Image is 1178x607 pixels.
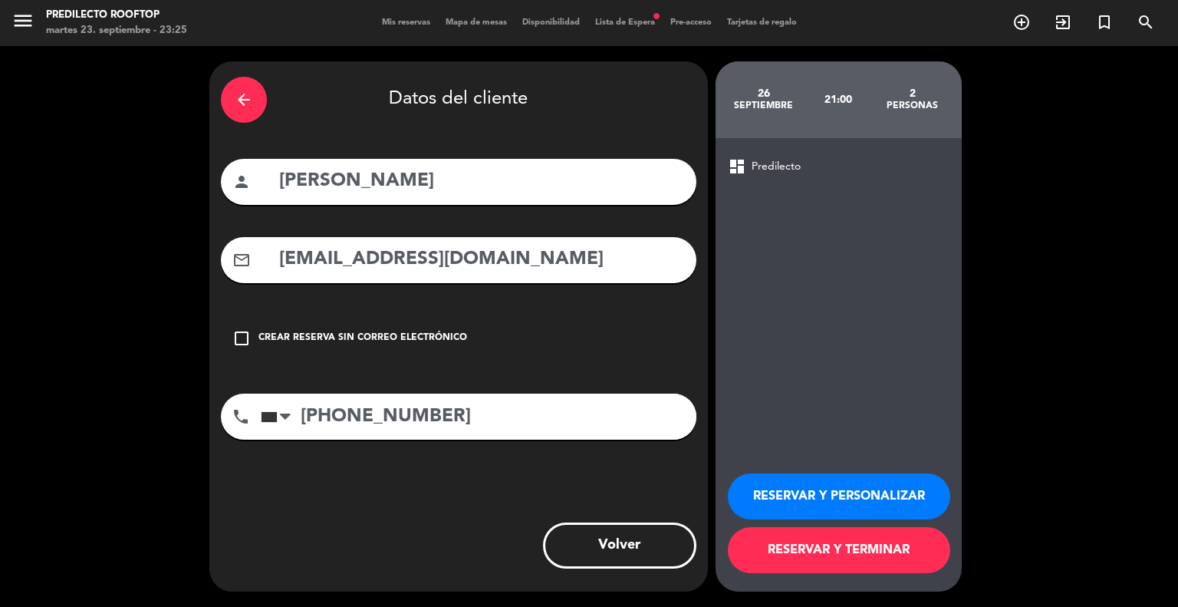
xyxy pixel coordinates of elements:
i: search [1137,13,1155,31]
button: RESERVAR Y TERMINAR [728,527,950,573]
span: Mapa de mesas [438,18,515,27]
div: 21:00 [801,73,875,127]
span: dashboard [728,157,746,176]
div: 26 [727,87,801,100]
i: turned_in_not [1095,13,1114,31]
i: check_box_outline_blank [232,329,251,348]
div: septiembre [727,100,801,112]
div: Argentina: +54 [262,394,297,439]
i: exit_to_app [1054,13,1072,31]
span: fiber_manual_record [652,12,661,21]
span: Lista de Espera [587,18,663,27]
span: Predilecto [752,158,801,176]
div: 2 [875,87,949,100]
button: Volver [543,523,696,569]
i: phone [232,407,250,426]
input: Email del cliente [278,244,685,275]
input: Número de teléfono... [261,394,696,440]
span: Tarjetas de regalo [719,18,805,27]
i: add_circle_outline [1012,13,1031,31]
i: mail_outline [232,251,251,269]
i: menu [12,9,35,32]
span: Pre-acceso [663,18,719,27]
button: menu [12,9,35,38]
button: RESERVAR Y PERSONALIZAR [728,473,950,520]
div: personas [875,100,949,112]
div: martes 23. septiembre - 23:25 [46,23,187,38]
span: Disponibilidad [515,18,587,27]
div: Crear reserva sin correo electrónico [258,331,467,346]
i: person [232,173,251,191]
div: Datos del cliente [221,73,696,127]
div: Predilecto Rooftop [46,8,187,23]
i: arrow_back [235,91,253,109]
input: Nombre del cliente [278,166,685,197]
span: Mis reservas [374,18,438,27]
